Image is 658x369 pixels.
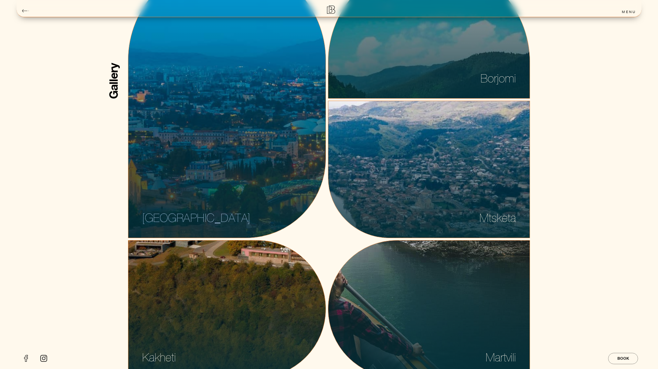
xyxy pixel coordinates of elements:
[327,5,335,14] img: logo.5dfd1eee.png
[142,210,251,227] h4: [GEOGRAPHIC_DATA]
[608,353,638,365] a: book
[22,9,29,13] img: arrow-left-dots.17e7a6b8.png
[142,349,176,366] h4: kakheti
[24,355,28,362] img: social-facebook.40a94d4c.png
[40,355,47,362] img: social-instagram.e873baa2.png
[479,210,516,227] h4: mtsketa
[616,7,641,16] div: menu
[328,101,530,238] button: mtsketa
[617,356,629,361] span: book
[628,11,642,18] button: menu
[481,70,516,87] h4: borjomi
[316,354,343,362] span: PLAN TRIP
[486,349,516,366] h4: martvili
[105,63,122,99] h3: gallery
